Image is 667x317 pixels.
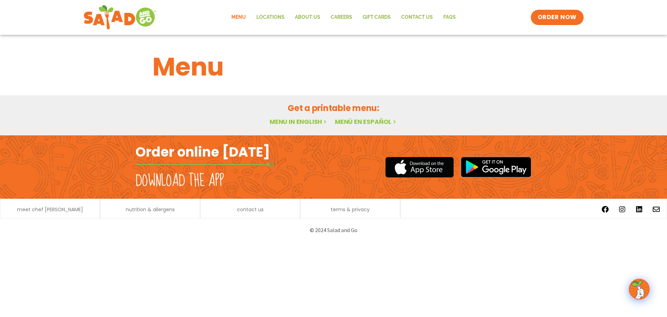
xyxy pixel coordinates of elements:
[438,9,461,25] a: FAQs
[226,9,251,25] a: Menu
[135,143,270,160] h2: Order online [DATE]
[396,9,438,25] a: Contact Us
[237,207,264,212] a: contact us
[153,102,514,114] h2: Get a printable menu:
[326,9,357,25] a: Careers
[357,9,396,25] a: GIFT CARDS
[226,9,461,25] nav: Menu
[135,163,274,166] img: fork
[385,156,454,179] img: appstore
[139,225,528,235] p: © 2024 Salad and Go
[461,157,532,177] img: google_play
[290,9,326,25] a: About Us
[153,48,514,86] h1: Menu
[331,207,370,212] a: terms & privacy
[83,3,157,31] img: new-SAG-logo-768×292
[335,117,397,126] a: Menú en español
[135,171,224,191] h2: Download the app
[538,13,577,22] span: ORDER NOW
[126,207,175,212] a: nutrition & allergens
[270,117,328,126] a: Menu in English
[629,279,649,299] img: wpChatIcon
[17,207,83,212] a: meet chef [PERSON_NAME]
[251,9,290,25] a: Locations
[531,10,584,25] a: ORDER NOW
